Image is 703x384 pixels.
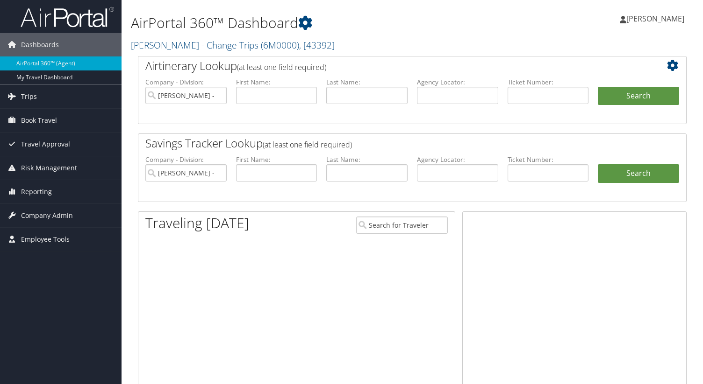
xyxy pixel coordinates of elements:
span: Company Admin [21,204,73,227]
button: Search [598,87,679,105]
label: Agency Locator: [417,155,498,164]
label: Ticket Number: [508,77,589,87]
h1: AirPortal 360™ Dashboard [131,13,506,33]
span: Trips [21,85,37,108]
label: Last Name: [326,77,408,87]
span: Employee Tools [21,228,70,251]
h2: Airtinerary Lookup [145,58,633,74]
span: ( 6M0000 ) [261,39,299,51]
span: , [ 43392 ] [299,39,335,51]
span: Dashboards [21,33,59,56]
label: First Name: [236,77,317,87]
img: airportal-logo.png [21,6,114,28]
span: (at least one field required) [237,62,326,72]
label: Company - Division: [145,155,227,164]
a: [PERSON_NAME] [620,5,694,33]
label: Company - Division: [145,77,227,87]
span: (at least one field required) [263,140,352,150]
a: [PERSON_NAME] - Change Trips [131,39,335,51]
label: Ticket Number: [508,155,589,164]
h2: Savings Tracker Lookup [145,135,633,151]
input: Search for Traveler [356,216,448,234]
a: Search [598,164,679,183]
label: Last Name: [326,155,408,164]
h1: Traveling [DATE] [145,213,249,233]
span: Travel Approval [21,133,70,156]
span: Risk Management [21,156,77,180]
span: Reporting [21,180,52,203]
label: Agency Locator: [417,77,498,87]
span: [PERSON_NAME] [626,14,684,24]
input: search accounts [145,164,227,182]
label: First Name: [236,155,317,164]
span: Book Travel [21,109,57,132]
